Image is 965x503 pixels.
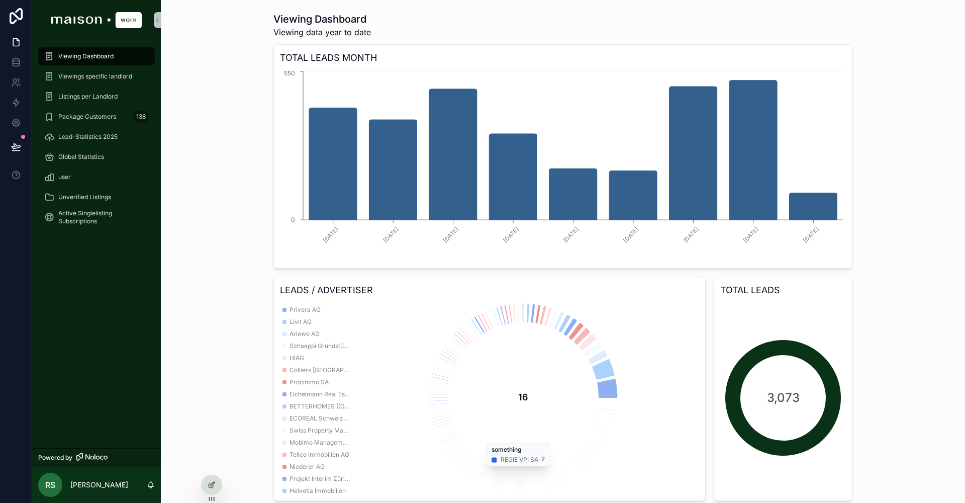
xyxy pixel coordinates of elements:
span: Eichelmann Real Estate GmbH [289,390,350,398]
span: Powered by [38,454,72,462]
span: 3,073 [767,390,800,406]
span: Arlewo AG [289,330,320,338]
h3: LEADS / ADVERTISER [280,283,699,297]
span: BETTERHOMES ([GEOGRAPHIC_DATA]) AG [289,402,350,410]
div: scrollable content [32,40,161,448]
text: [DATE] [382,226,400,244]
div: chart [280,69,846,262]
text: [DATE] [562,226,580,244]
span: Tellco Immobilien AG [289,451,349,459]
span: Package Customers [58,113,116,121]
img: App logo [51,12,142,28]
a: user [38,168,155,186]
span: Swiss Property Management AG [289,427,350,435]
a: Listings per Landlord [38,88,155,106]
p: [PERSON_NAME] [70,480,128,490]
a: Viewing Dashboard [38,47,155,65]
text: [DATE] [802,226,820,244]
span: Projekt Interim Zürich GmbH [289,475,350,483]
span: Viewings specific landlord [58,72,132,80]
span: user [58,173,71,181]
text: 16 [518,392,528,402]
span: HIAG [289,354,304,362]
a: Powered by [32,448,161,467]
span: Listings per Landlord [58,93,118,101]
span: ECOREAL Schweizerische Immobilien Anlagestiftung [289,414,350,423]
tspan: 0 [291,216,295,223]
span: Livit AG [289,318,312,326]
span: Active Singlelisting Subscriptions [58,209,145,225]
span: Global Statistics [58,153,104,161]
span: Privera AG [289,306,321,314]
h3: TOTAL LEADS MONTH [280,51,846,65]
span: Schaeppi Grundstücke AG [289,342,350,350]
a: Lead-Statistics 2025 [38,128,155,146]
h1: Viewing Dashboard [273,12,371,26]
span: Procimmo SA [289,378,329,386]
text: [DATE] [742,226,760,244]
a: Active Singlelisting Subscriptions [38,208,155,226]
h3: TOTAL LEADS [720,283,846,297]
span: Niederer AG [289,463,325,471]
div: chart [280,301,699,494]
span: Colliers [GEOGRAPHIC_DATA] AG [289,366,350,374]
text: [DATE] [442,226,460,244]
text: [DATE] [502,226,520,244]
text: [DATE] [322,226,340,244]
span: Viewing data year to date [273,26,371,38]
a: Unverified Listings [38,188,155,206]
span: Mobimo Management AG [289,439,350,447]
span: Lead-Statistics 2025 [58,133,118,141]
text: [DATE] [682,226,700,244]
span: Viewing Dashboard [58,52,114,60]
a: Global Statistics [38,148,155,166]
text: [DATE] [622,226,640,244]
a: Viewings specific landlord [38,67,155,86]
tspan: 550 [284,69,295,77]
div: 138 [133,111,149,123]
span: Unverified Listings [58,193,111,201]
a: Package Customers138 [38,108,155,126]
span: Helvetia Immobilien [289,487,346,495]
span: RS [45,479,55,491]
